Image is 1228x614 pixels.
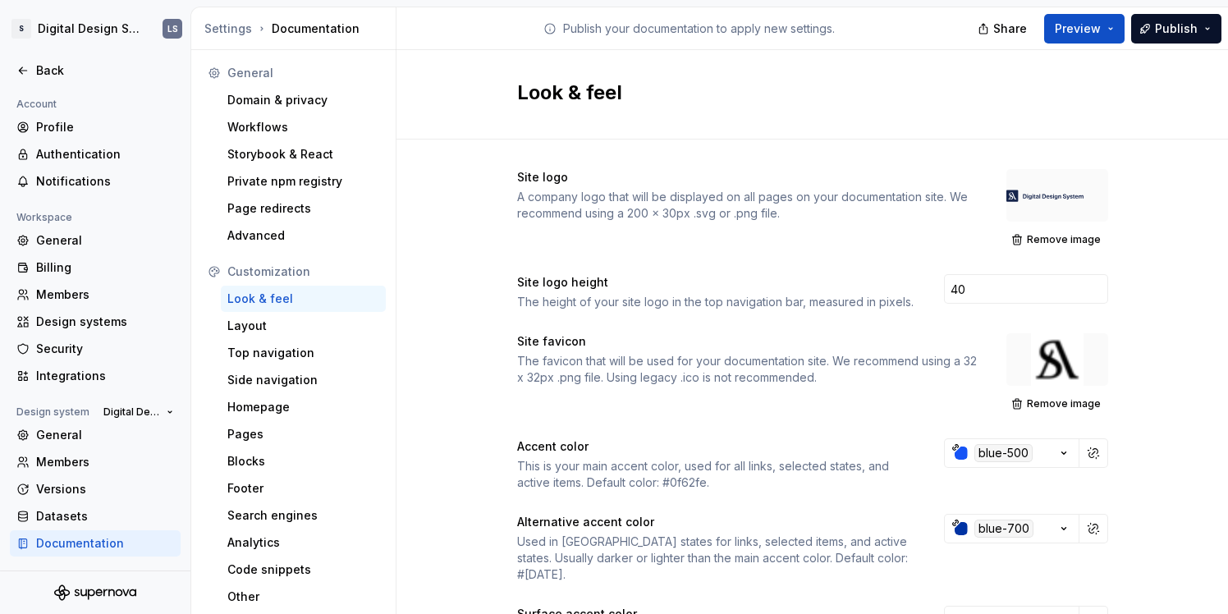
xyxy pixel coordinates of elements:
[10,476,181,502] a: Versions
[10,449,181,475] a: Members
[36,119,174,135] div: Profile
[10,363,181,389] a: Integrations
[1155,21,1198,37] span: Publish
[517,458,914,491] div: This is your main accent color, used for all links, selected states, and active items. Default co...
[227,263,379,280] div: Customization
[227,119,379,135] div: Workflows
[221,286,386,312] a: Look & feel
[227,291,379,307] div: Look & feel
[221,367,386,393] a: Side navigation
[10,530,181,557] a: Documentation
[221,475,386,502] a: Footer
[10,94,63,114] div: Account
[221,584,386,610] a: Other
[36,314,174,330] div: Design systems
[10,208,79,227] div: Workspace
[10,57,181,84] a: Back
[974,444,1033,462] div: blue-500
[1131,14,1221,44] button: Publish
[227,399,379,415] div: Homepage
[227,200,379,217] div: Page redirects
[221,502,386,529] a: Search engines
[1006,392,1108,415] button: Remove image
[227,534,379,551] div: Analytics
[517,333,977,350] div: Site favicon
[36,368,174,384] div: Integrations
[36,454,174,470] div: Members
[36,286,174,303] div: Members
[227,453,379,470] div: Blocks
[36,481,174,497] div: Versions
[1027,233,1101,246] span: Remove image
[36,535,174,552] div: Documentation
[221,114,386,140] a: Workflows
[36,232,174,249] div: General
[36,62,174,79] div: Back
[517,274,914,291] div: Site logo height
[517,169,977,186] div: Site logo
[36,259,174,276] div: Billing
[10,402,96,422] div: Design system
[10,168,181,195] a: Notifications
[221,141,386,167] a: Storybook & React
[10,309,181,335] a: Design systems
[227,480,379,497] div: Footer
[974,520,1033,538] div: blue-700
[221,313,386,339] a: Layout
[227,146,379,163] div: Storybook & React
[204,21,252,37] button: Settings
[54,584,136,601] a: Supernova Logo
[38,21,143,37] div: Digital Design System
[227,318,379,334] div: Layout
[221,421,386,447] a: Pages
[36,508,174,525] div: Datasets
[227,345,379,361] div: Top navigation
[1055,21,1101,37] span: Preview
[36,146,174,163] div: Authentication
[10,254,181,281] a: Billing
[227,507,379,524] div: Search engines
[103,406,160,419] span: Digital Design System
[10,282,181,308] a: Members
[221,87,386,113] a: Domain & privacy
[1006,228,1108,251] button: Remove image
[221,340,386,366] a: Top navigation
[167,22,178,35] div: LS
[227,65,379,81] div: General
[36,427,174,443] div: General
[221,529,386,556] a: Analytics
[517,80,1088,106] h2: Look & feel
[10,503,181,529] a: Datasets
[11,19,31,39] div: S
[944,274,1108,304] input: 28
[227,426,379,442] div: Pages
[221,557,386,583] a: Code snippets
[517,294,914,310] div: The height of your site logo in the top navigation bar, measured in pixels.
[563,21,835,37] p: Publish your documentation to apply new settings.
[10,227,181,254] a: General
[10,114,181,140] a: Profile
[993,21,1027,37] span: Share
[3,11,187,47] button: SDigital Design SystemLS
[517,534,914,583] div: Used in [GEOGRAPHIC_DATA] states for links, selected items, and active states. Usually darker or ...
[10,141,181,167] a: Authentication
[227,561,379,578] div: Code snippets
[36,173,174,190] div: Notifications
[517,438,914,455] div: Accent color
[1044,14,1125,44] button: Preview
[227,227,379,244] div: Advanced
[517,353,977,386] div: The favicon that will be used for your documentation site. We recommend using a 32 x 32px .png fi...
[221,448,386,474] a: Blocks
[221,222,386,249] a: Advanced
[944,514,1079,543] button: blue-700
[517,189,977,222] div: A company logo that will be displayed on all pages on your documentation site. We recommend using...
[221,394,386,420] a: Homepage
[227,589,379,605] div: Other
[227,173,379,190] div: Private npm registry
[969,14,1038,44] button: Share
[1027,397,1101,410] span: Remove image
[227,92,379,108] div: Domain & privacy
[204,21,389,37] div: Documentation
[10,422,181,448] a: General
